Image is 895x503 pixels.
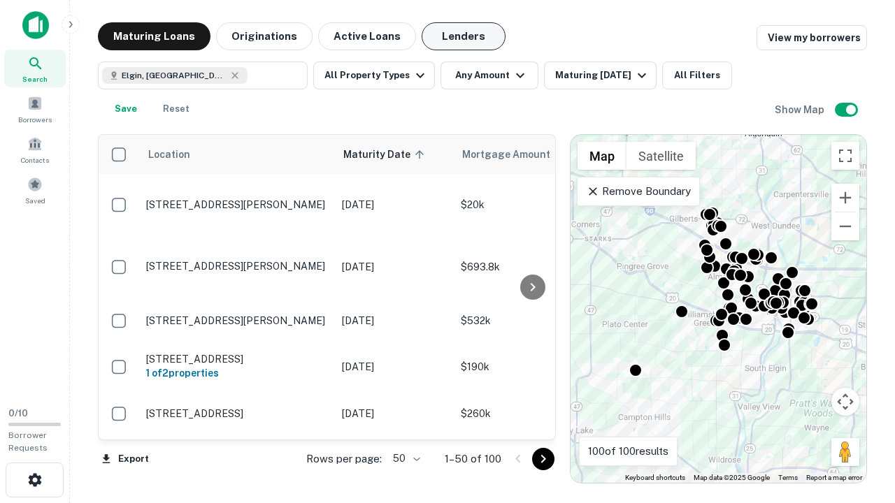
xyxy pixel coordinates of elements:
p: 1–50 of 100 [445,451,501,467]
span: Borrowers [18,114,52,125]
button: Maturing [DATE] [544,61,657,89]
iframe: Chat Widget [825,391,895,458]
button: All Filters [662,61,732,89]
button: Zoom out [831,212,859,240]
p: $532k [461,313,601,328]
a: Saved [4,171,66,209]
button: Any Amount [441,61,538,89]
span: 0 / 10 [8,408,28,418]
img: Google [574,465,620,483]
p: 100 of 100 results [588,443,668,460]
a: Contacts [4,131,66,168]
button: Show satellite imagery [626,142,696,170]
span: Location [148,146,190,163]
button: Go to next page [532,448,554,470]
p: [STREET_ADDRESS][PERSON_NAME] [146,260,328,272]
div: Maturing [DATE] [555,67,650,84]
button: All Property Types [313,61,435,89]
p: [DATE] [342,197,447,212]
a: View my borrowers [757,25,867,50]
p: [DATE] [342,259,447,275]
p: [DATE] [342,313,447,328]
h6: Show Map [775,102,826,117]
th: Maturity Date [335,135,454,174]
button: Maturing Loans [98,22,210,50]
a: Report a map error [806,474,862,481]
th: Location [139,135,335,174]
p: Remove Boundary [586,183,690,200]
p: $260k [461,406,601,421]
button: Active Loans [318,22,416,50]
button: Lenders [422,22,506,50]
button: Map camera controls [831,388,859,416]
button: Zoom in [831,184,859,212]
p: $190k [461,359,601,374]
button: Keyboard shortcuts [625,473,685,483]
span: Search [22,73,48,85]
p: Rows per page: [306,451,382,467]
a: Open this area in Google Maps (opens a new window) [574,465,620,483]
span: Elgin, [GEOGRAPHIC_DATA], [GEOGRAPHIC_DATA] [122,69,227,82]
p: $693.8k [461,259,601,275]
p: $20k [461,197,601,212]
a: Borrowers [4,90,66,128]
p: [STREET_ADDRESS] [146,407,328,420]
button: Show street map [578,142,626,170]
a: Search [4,50,66,87]
span: Saved [25,195,45,206]
button: Reset [154,95,199,123]
div: 50 [387,449,422,469]
p: [DATE] [342,406,447,421]
span: Contacts [21,154,49,166]
button: Save your search to get updates of matches that match your search criteria. [103,95,148,123]
p: [STREET_ADDRESS][PERSON_NAME] [146,314,328,327]
div: 0 0 [571,135,866,483]
span: Map data ©2025 Google [694,474,770,481]
button: Toggle fullscreen view [831,142,859,170]
th: Mortgage Amount [454,135,608,174]
a: Terms (opens in new tab) [778,474,798,481]
p: [STREET_ADDRESS][PERSON_NAME] [146,198,328,211]
p: [STREET_ADDRESS] [146,353,328,365]
span: Borrower Requests [8,430,48,453]
span: Mortgage Amount [462,146,568,163]
button: Export [98,449,152,469]
img: capitalize-icon.png [22,11,49,39]
span: Maturity Date [343,146,429,163]
h6: 1 of 2 properties [146,365,328,381]
button: Originations [216,22,313,50]
p: [DATE] [342,359,447,374]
